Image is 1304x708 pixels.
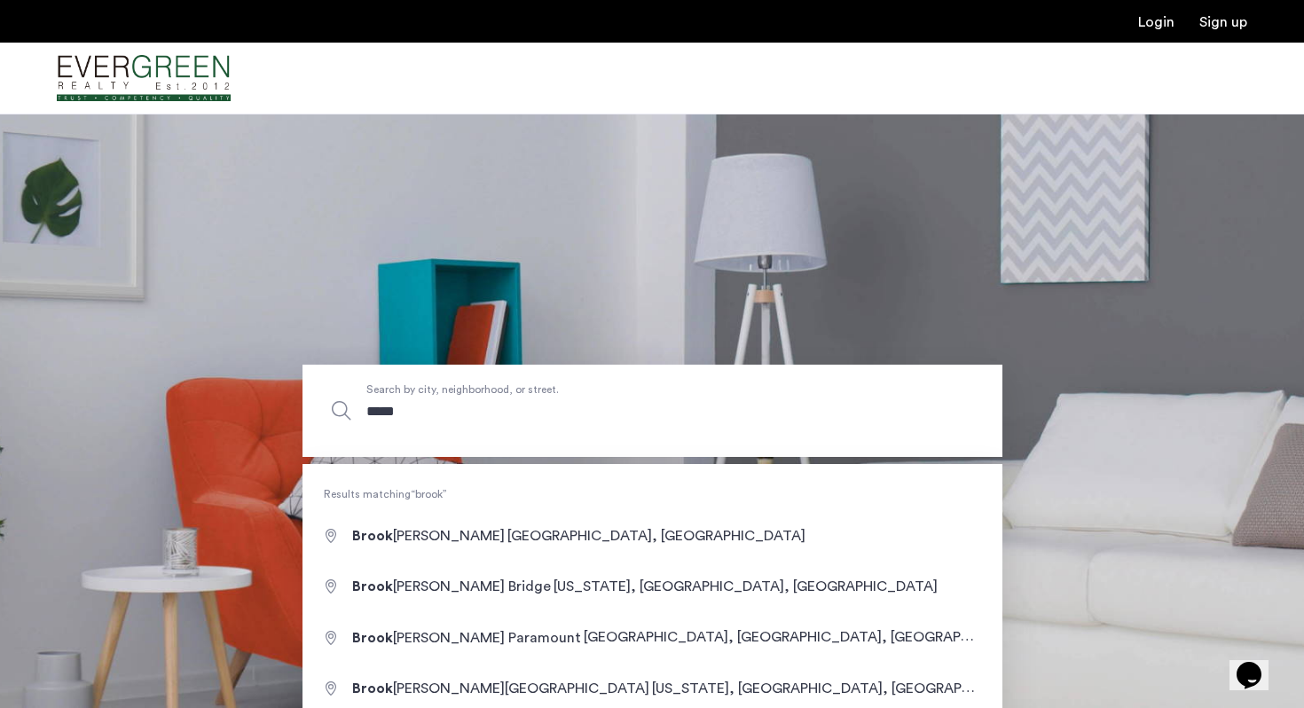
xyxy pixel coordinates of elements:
a: Registration [1199,15,1247,29]
span: Brook [352,681,393,696]
iframe: chat widget [1229,637,1286,690]
q: brook [411,489,447,500]
span: [PERSON_NAME][GEOGRAPHIC_DATA] [352,681,652,696]
span: [GEOGRAPHIC_DATA], [GEOGRAPHIC_DATA], [GEOGRAPHIC_DATA], [GEOGRAPHIC_DATA] [584,629,1189,644]
a: Cazamio Logo [57,45,231,112]
input: Apartment Search [302,365,1002,457]
a: Login [1138,15,1174,29]
span: Brook [352,579,393,594]
span: Results matching [302,485,1002,503]
span: [US_STATE], [GEOGRAPHIC_DATA], [GEOGRAPHIC_DATA] [554,579,938,594]
span: [PERSON_NAME] [352,529,507,543]
span: [PERSON_NAME] Paramount [352,631,584,645]
span: Brook [352,529,393,543]
span: Search by city, neighborhood, or street. [366,381,856,398]
img: logo [57,45,231,112]
span: [US_STATE], [GEOGRAPHIC_DATA], [GEOGRAPHIC_DATA] [652,680,1036,696]
span: [GEOGRAPHIC_DATA], [GEOGRAPHIC_DATA] [507,529,805,543]
span: [PERSON_NAME] Bridge [352,579,554,594]
span: Brook [352,631,393,645]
